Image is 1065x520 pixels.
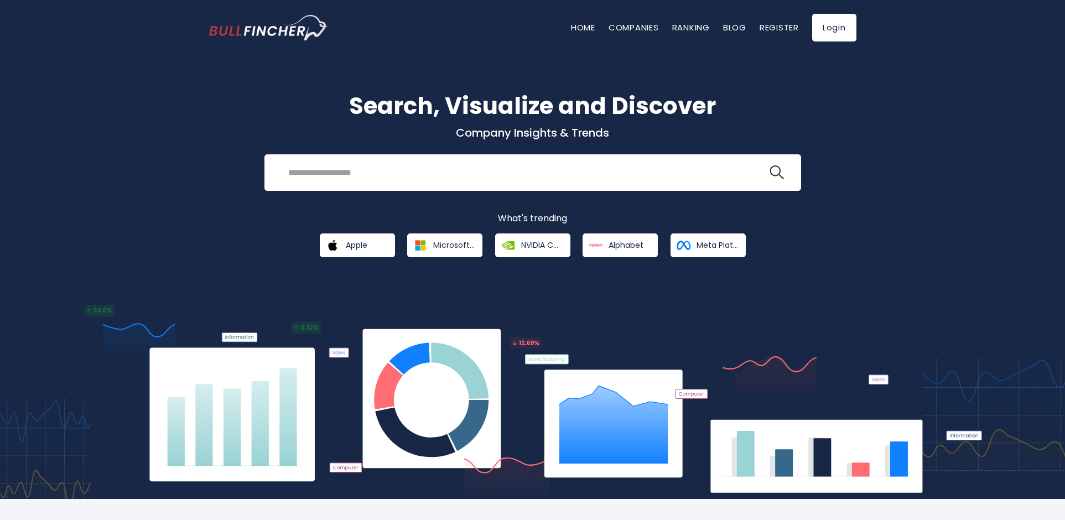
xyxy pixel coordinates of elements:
[609,240,643,250] span: Alphabet
[346,240,367,250] span: Apple
[521,240,563,250] span: NVIDIA Corporation
[571,22,595,33] a: Home
[209,89,856,123] h1: Search, Visualize and Discover
[760,22,799,33] a: Register
[672,22,710,33] a: Ranking
[209,15,328,40] a: Go to homepage
[209,126,856,140] p: Company Insights & Trends
[433,240,475,250] span: Microsoft Corporation
[697,240,738,250] span: Meta Platforms
[609,22,659,33] a: Companies
[495,233,570,257] a: NVIDIA Corporation
[770,165,784,180] img: search icon
[671,233,746,257] a: Meta Platforms
[723,22,746,33] a: Blog
[812,14,856,41] a: Login
[583,233,658,257] a: Alphabet
[320,233,395,257] a: Apple
[209,15,328,40] img: bullfincher logo
[407,233,482,257] a: Microsoft Corporation
[209,213,856,225] p: What's trending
